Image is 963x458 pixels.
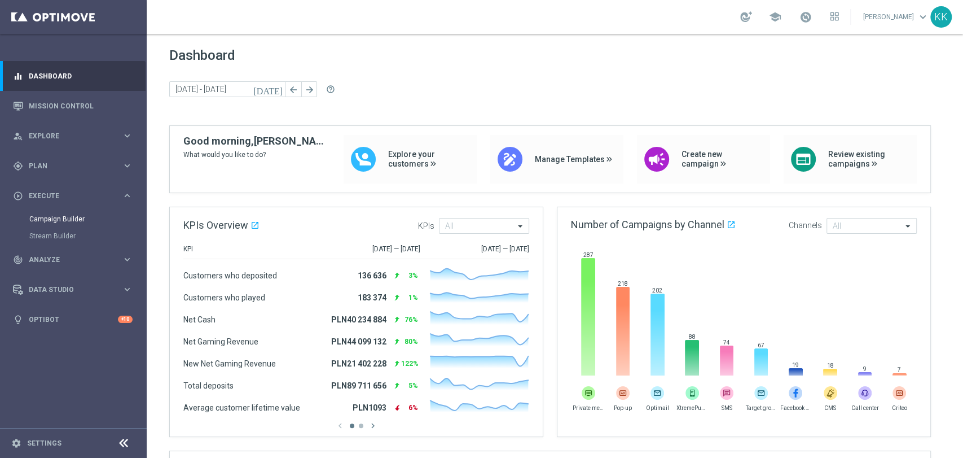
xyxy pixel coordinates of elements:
[122,190,133,201] i: keyboard_arrow_right
[13,61,133,91] div: Dashboard
[29,256,122,263] span: Analyze
[122,284,133,295] i: keyboard_arrow_right
[13,161,122,171] div: Plan
[13,71,23,81] i: equalizer
[12,102,133,111] button: Mission Control
[122,130,133,141] i: keyboard_arrow_right
[29,163,122,169] span: Plan
[12,132,133,141] button: person_search Explore keyboard_arrow_right
[12,72,133,81] button: equalizer Dashboard
[13,315,23,325] i: lightbulb
[122,254,133,265] i: keyboard_arrow_right
[29,91,133,121] a: Mission Control
[12,162,133,171] button: gps_fixed Plan keyboard_arrow_right
[13,255,23,265] i: track_changes
[917,11,929,23] span: keyboard_arrow_down
[13,91,133,121] div: Mission Control
[13,285,122,295] div: Data Studio
[13,161,23,171] i: gps_fixed
[118,316,133,323] div: +10
[862,8,930,25] a: [PERSON_NAME]keyboard_arrow_down
[769,11,781,23] span: school
[27,440,61,447] a: Settings
[13,131,122,141] div: Explore
[13,191,23,201] i: play_circle_outline
[29,61,133,91] a: Dashboard
[29,228,146,245] div: Stream Builder
[13,191,122,201] div: Execute
[11,438,21,448] i: settings
[29,215,117,224] a: Campaign Builder
[13,304,133,334] div: Optibot
[29,286,122,293] span: Data Studio
[29,211,146,228] div: Campaign Builder
[930,6,952,28] div: KK
[12,315,133,324] button: lightbulb Optibot +10
[12,285,133,294] button: Data Studio keyboard_arrow_right
[122,160,133,171] i: keyboard_arrow_right
[13,131,23,141] i: person_search
[29,232,117,241] a: Stream Builder
[29,193,122,199] span: Execute
[29,133,122,139] span: Explore
[12,191,133,200] button: play_circle_outline Execute keyboard_arrow_right
[29,304,118,334] a: Optibot
[13,255,122,265] div: Analyze
[12,255,133,264] button: track_changes Analyze keyboard_arrow_right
